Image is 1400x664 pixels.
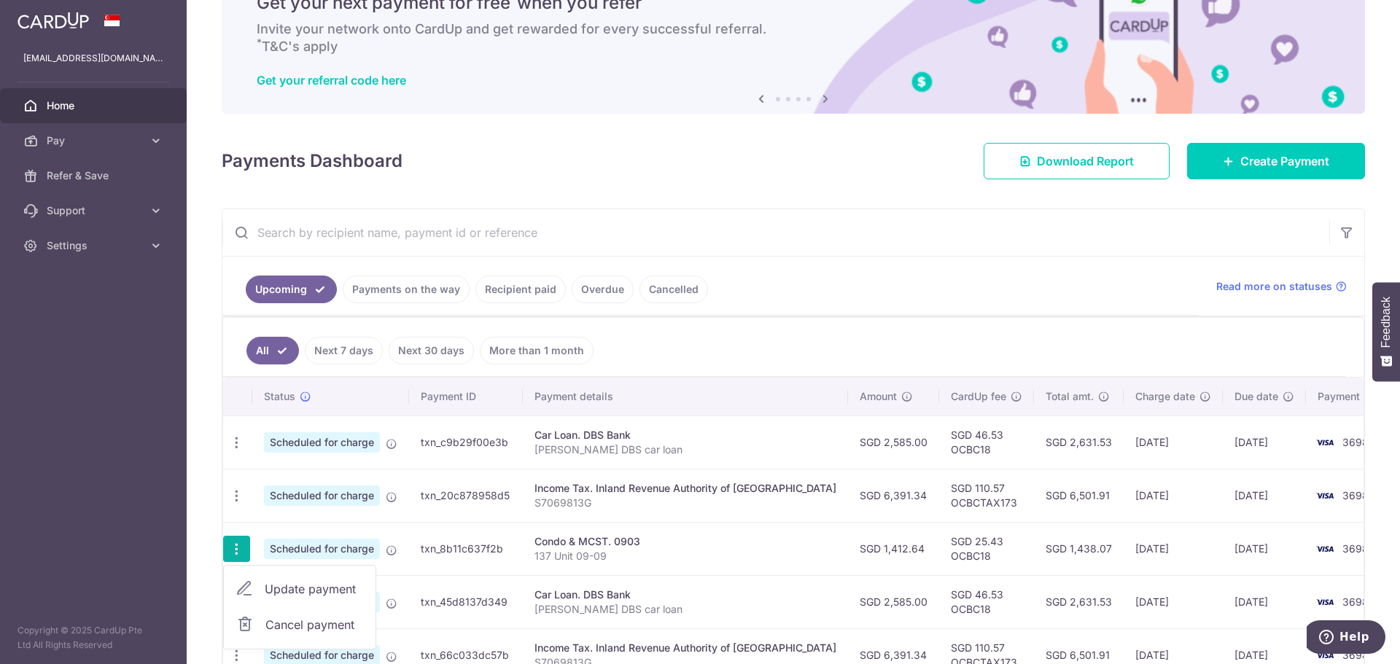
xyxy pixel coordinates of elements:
td: txn_8b11c637f2b [409,522,523,575]
span: Pay [47,133,143,148]
span: Amount [860,389,897,404]
h6: Invite your network onto CardUp and get rewarded for every successful referral. T&C's apply [257,20,1330,55]
span: 3698 [1342,436,1369,448]
span: Status [264,389,295,404]
div: Condo & MCST. 0903 [534,534,836,549]
a: More than 1 month [480,337,594,364]
td: SGD 2,631.53 [1034,575,1124,628]
th: Payment details [523,378,848,415]
td: txn_c9b29f00e3b [409,415,523,469]
td: SGD 2,585.00 [848,415,939,469]
td: SGD 110.57 OCBCTAX173 [939,469,1034,522]
div: Income Tax. Inland Revenue Authority of [GEOGRAPHIC_DATA] [534,641,836,655]
p: S7069813G [534,496,836,510]
td: [DATE] [1223,469,1306,522]
a: Read more on statuses [1216,279,1347,294]
span: Settings [47,238,143,253]
span: Scheduled for charge [264,539,380,559]
input: Search by recipient name, payment id or reference [222,209,1329,256]
span: Read more on statuses [1216,279,1332,294]
a: Overdue [572,276,634,303]
td: SGD 25.43 OCBC18 [939,522,1034,575]
td: [DATE] [1223,522,1306,575]
span: 3698 [1342,542,1369,555]
span: Scheduled for charge [264,432,380,453]
img: CardUp [17,12,89,29]
td: SGD 2,631.53 [1034,415,1124,469]
td: txn_45d8137d349 [409,575,523,628]
td: txn_20c878958d5 [409,469,523,522]
th: Payment ID [409,378,523,415]
div: Car Loan. DBS Bank [534,587,836,602]
a: Payments on the way [343,276,470,303]
a: Next 7 days [305,337,383,364]
td: SGD 6,391.34 [848,469,939,522]
span: Due date [1234,389,1278,404]
a: Download Report [984,143,1170,179]
td: SGD 2,585.00 [848,575,939,628]
span: Feedback [1380,297,1393,348]
img: Bank Card [1310,540,1339,558]
a: Next 30 days [389,337,474,364]
a: All [246,337,299,364]
td: SGD 46.53 OCBC18 [939,415,1034,469]
span: Support [47,203,143,218]
h4: Payments Dashboard [222,148,402,174]
span: Refer & Save [47,168,143,183]
span: CardUp fee [951,389,1006,404]
img: Bank Card [1310,593,1339,611]
a: Cancelled [639,276,708,303]
span: Create Payment [1240,152,1329,170]
span: Charge date [1135,389,1195,404]
img: Bank Card [1310,434,1339,451]
div: Car Loan. DBS Bank [534,428,836,442]
td: [DATE] [1124,522,1223,575]
img: Bank Card [1310,487,1339,504]
td: [DATE] [1223,415,1306,469]
span: Download Report [1037,152,1134,170]
td: [DATE] [1124,415,1223,469]
span: Total amt. [1046,389,1094,404]
span: 3698 [1342,595,1369,608]
span: 3698 [1342,489,1369,501]
td: SGD 46.53 OCBC18 [939,575,1034,628]
p: [PERSON_NAME] DBS car loan [534,442,836,457]
span: Home [47,98,143,113]
a: Recipient paid [475,276,566,303]
a: Upcoming [246,276,337,303]
p: 137 Unit 09-09 [534,549,836,563]
td: SGD 1,438.07 [1034,522,1124,575]
button: Feedback - Show survey [1372,282,1400,381]
td: SGD 1,412.64 [848,522,939,575]
p: [PERSON_NAME] DBS car loan [534,602,836,617]
iframe: Opens a widget where you can find more information [1307,620,1385,657]
td: SGD 6,501.91 [1034,469,1124,522]
td: [DATE] [1124,469,1223,522]
div: Income Tax. Inland Revenue Authority of [GEOGRAPHIC_DATA] [534,481,836,496]
td: [DATE] [1124,575,1223,628]
a: Create Payment [1187,143,1365,179]
span: Scheduled for charge [264,485,380,506]
td: [DATE] [1223,575,1306,628]
p: [EMAIL_ADDRESS][DOMAIN_NAME] [23,51,163,66]
a: Get your referral code here [257,73,406,87]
